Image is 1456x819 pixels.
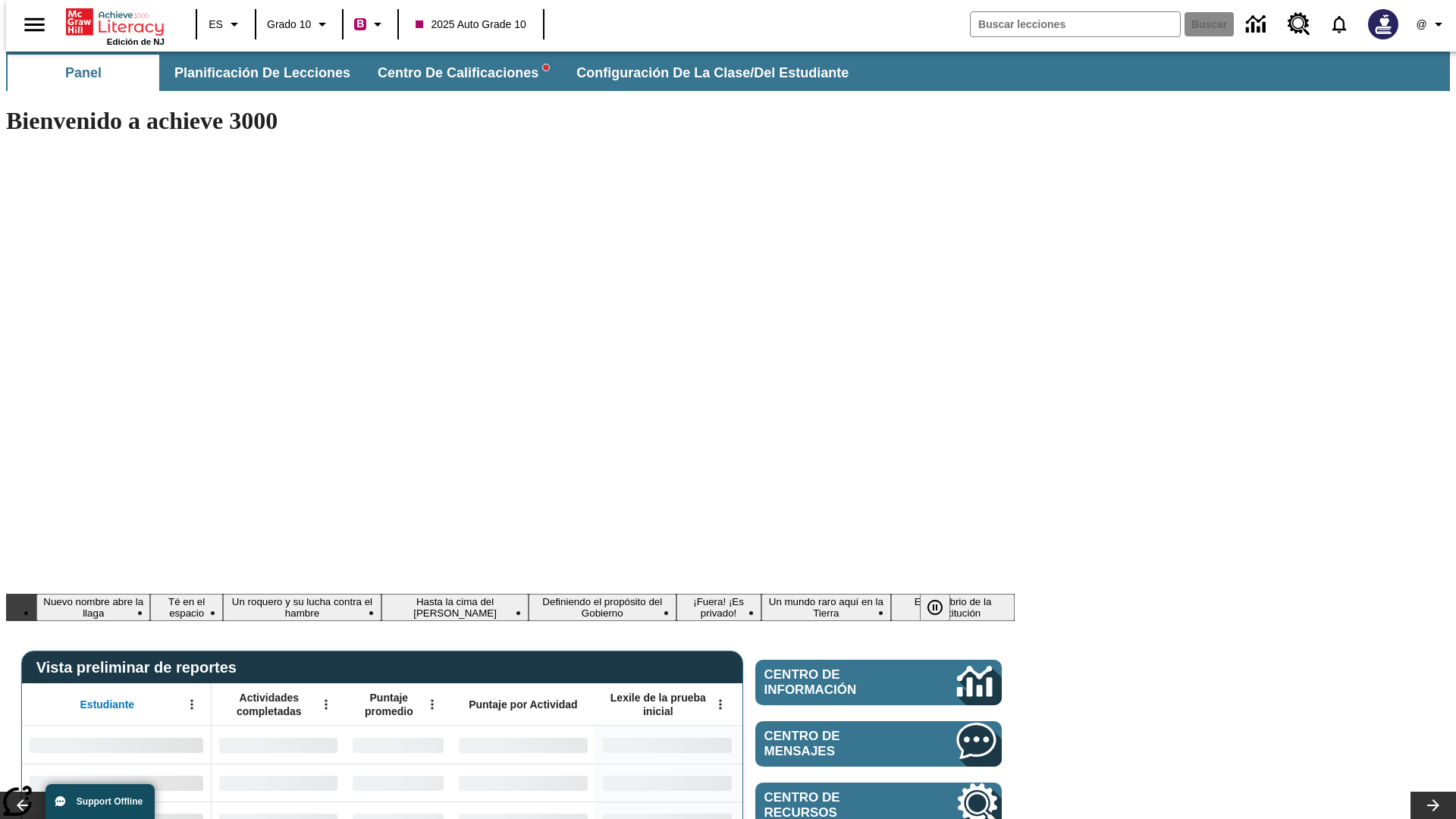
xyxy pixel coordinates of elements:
[36,659,244,676] span: Vista preliminar de reportes
[366,55,561,91] button: Centro de calificaciones
[1237,4,1279,45] a: Centro de información
[345,726,451,764] div: Sin datos,
[1319,5,1359,44] a: Notificaciones
[212,726,345,764] div: Sin datos,
[315,693,337,716] button: Abrir menú
[80,698,135,711] span: Estudiante
[6,55,862,91] div: Subbarra de navegación
[378,64,549,82] span: Centro de calificaciones
[219,691,319,718] span: Actividades completadas
[1407,11,1456,38] button: Perfil/Configuración
[202,11,250,38] button: Lenguaje: ES, Selecciona un idioma
[6,52,1450,91] div: Subbarra de navegación
[356,14,364,33] span: B
[8,55,159,91] button: Panel
[764,667,906,698] span: Centro de información
[1416,17,1426,33] span: @
[66,7,165,37] a: Portada
[764,729,912,759] span: Centro de mensajes
[755,660,1002,705] a: Centro de información
[348,11,393,38] button: Boost El color de la clase es rojo violeta. Cambiar el color de la clase.
[66,5,165,46] div: Portada
[564,55,861,91] button: Configuración de la clase/del estudiante
[1279,4,1319,45] a: Centro de recursos, Se abrirá en una pestaña nueva.
[36,594,150,621] button: Diapositiva 1 Nuevo nombre abre la llaga
[709,693,732,716] button: Abrir menú
[209,17,223,33] span: ES
[421,693,444,716] button: Abrir menú
[212,764,345,802] div: Sin datos,
[755,721,1002,767] a: Centro de mensajes
[345,764,451,802] div: Sin datos,
[603,691,714,718] span: Lexile de la prueba inicial
[543,64,549,71] svg: writing assistant alert
[77,796,143,807] span: Support Offline
[223,594,381,621] button: Diapositiva 3 Un roquero y su lucha contra el hambre
[65,64,102,82] span: Panel
[416,17,526,33] span: 2025 Auto Grade 10
[150,594,222,621] button: Diapositiva 2 Té en el espacio
[920,594,950,621] button: Pausar
[12,2,57,47] button: Abrir el menú lateral
[174,64,350,82] span: Planificación de lecciones
[761,594,892,621] button: Diapositiva 7 Un mundo raro aquí en la Tierra
[381,594,529,621] button: Diapositiva 4 Hasta la cima del monte Tai
[1368,9,1398,39] img: Avatar
[891,594,1015,621] button: Diapositiva 8 El equilibrio de la Constitución
[469,698,577,711] span: Puntaje por Actividad
[162,55,362,91] button: Planificación de lecciones
[529,594,676,621] button: Diapositiva 5 Definiendo el propósito del Gobierno
[576,64,849,82] span: Configuración de la clase/del estudiante
[1410,792,1456,819] button: Carrusel de lecciones, seguir
[180,693,203,716] button: Abrir menú
[261,11,337,38] button: Grado: Grado 10, Elige un grado
[107,37,165,46] span: Edición de NJ
[1359,5,1407,44] button: Escoja un nuevo avatar
[676,594,761,621] button: Diapositiva 6 ¡Fuera! ¡Es privado!
[267,17,311,33] span: Grado 10
[45,784,155,819] button: Support Offline
[920,594,965,621] div: Pausar
[6,107,1015,135] h1: Bienvenido a achieve 3000
[353,691,425,718] span: Puntaje promedio
[971,12,1180,36] input: Buscar campo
